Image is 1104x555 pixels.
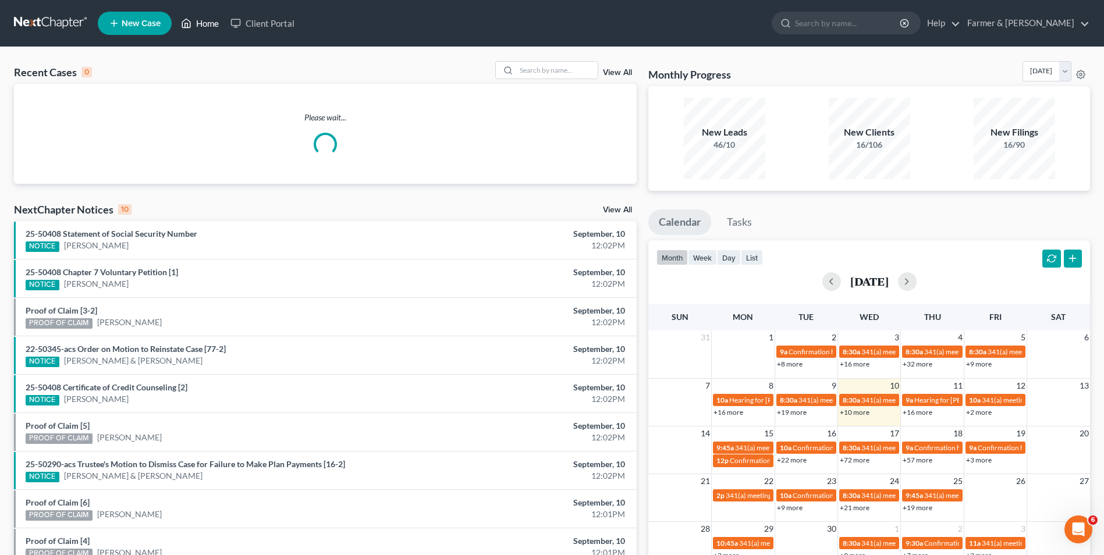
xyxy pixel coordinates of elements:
[688,250,717,265] button: week
[903,408,932,417] a: +16 more
[433,420,625,432] div: September, 10
[603,69,632,77] a: View All
[433,382,625,393] div: September, 10
[966,456,992,464] a: +3 more
[716,396,728,404] span: 10a
[97,316,162,328] a: [PERSON_NAME]
[433,228,625,240] div: September, 10
[603,206,632,214] a: View All
[433,432,625,443] div: 12:02PM
[906,443,913,452] span: 9a
[974,126,1055,139] div: New Filings
[793,491,925,500] span: Confirmation hearing for [PERSON_NAME]
[704,379,711,393] span: 7
[798,396,972,404] span: 341(a) meeting for [PERSON_NAME] & [PERSON_NAME]
[26,382,187,392] a: 25-50408 Certificate of Credit Counseling [2]
[893,330,900,344] span: 3
[26,305,97,315] a: Proof of Claim [3-2]
[1015,426,1027,440] span: 19
[716,456,729,465] span: 12p
[843,443,860,452] span: 8:30a
[716,491,725,500] span: 2p
[969,347,986,356] span: 8:30a
[733,312,753,322] span: Mon
[1078,474,1090,488] span: 27
[763,426,775,440] span: 15
[648,209,711,235] a: Calendar
[433,508,625,520] div: 12:01PM
[433,240,625,251] div: 12:02PM
[906,491,923,500] span: 9:45a
[860,312,879,322] span: Wed
[861,539,974,547] span: 341(a) meeting for [PERSON_NAME]
[840,456,869,464] a: +72 more
[969,539,981,547] span: 11a
[26,497,90,507] a: Proof of Claim [6]
[64,278,129,290] a: [PERSON_NAME]
[648,67,731,81] h3: Monthly Progress
[1078,426,1090,440] span: 20
[64,355,203,367] a: [PERSON_NAME] & [PERSON_NAME]
[26,472,59,482] div: NOTICE
[914,396,1005,404] span: Hearing for [PERSON_NAME]
[961,13,1089,34] a: Farmer & [PERSON_NAME]
[829,139,910,151] div: 16/106
[795,12,901,34] input: Search by name...
[889,426,900,440] span: 17
[763,474,775,488] span: 22
[906,539,923,547] span: 9:30a
[903,503,932,512] a: +19 more
[952,379,964,393] span: 11
[793,443,925,452] span: Confirmation hearing for [PERSON_NAME]
[433,535,625,547] div: September, 10
[903,360,932,368] a: +32 more
[1020,330,1027,344] span: 5
[700,426,711,440] span: 14
[861,491,974,500] span: 341(a) meeting for [PERSON_NAME]
[716,539,738,547] span: 10:45a
[175,13,225,34] a: Home
[433,278,625,290] div: 12:02PM
[952,474,964,488] span: 25
[739,539,851,547] span: 341(a) meeting for [PERSON_NAME]
[780,396,797,404] span: 8:30a
[1015,379,1027,393] span: 12
[789,347,921,356] span: Confirmation hearing for [PERSON_NAME]
[97,508,162,520] a: [PERSON_NAME]
[924,491,1036,500] span: 341(a) meeting for [PERSON_NAME]
[843,539,860,547] span: 8:30a
[906,347,923,356] span: 8:30a
[861,347,974,356] span: 341(a) meeting for [PERSON_NAME]
[1078,379,1090,393] span: 13
[433,355,625,367] div: 12:02PM
[700,522,711,536] span: 28
[777,360,803,368] a: +8 more
[26,318,93,329] div: PROOF OF CLAIM
[969,396,981,404] span: 10a
[26,280,59,290] div: NOTICE
[730,456,924,465] span: Confirmation hearing for [PERSON_NAME] & [PERSON_NAME]
[826,474,837,488] span: 23
[957,522,964,536] span: 2
[952,426,964,440] span: 18
[989,312,1002,322] span: Fri
[684,139,765,151] div: 46/10
[826,522,837,536] span: 30
[1015,474,1027,488] span: 26
[768,379,775,393] span: 8
[777,408,807,417] a: +19 more
[924,312,941,322] span: Thu
[26,459,345,469] a: 25-50290-acs Trustee's Motion to Dismiss Case for Failure to Make Plan Payments [16-2]
[118,204,132,215] div: 10
[914,443,1046,452] span: Confirmation hearing for [PERSON_NAME]
[957,330,964,344] span: 4
[924,347,1036,356] span: 341(a) meeting for [PERSON_NAME]
[780,491,791,500] span: 10a
[433,305,625,316] div: September, 10
[716,443,734,452] span: 9:45a
[672,312,688,322] span: Sun
[26,344,226,354] a: 22-50345-acs Order on Motion to Reinstate Case [77-2]
[843,396,860,404] span: 8:30a
[729,396,882,404] span: Hearing for [PERSON_NAME] & [PERSON_NAME]
[843,347,860,356] span: 8:30a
